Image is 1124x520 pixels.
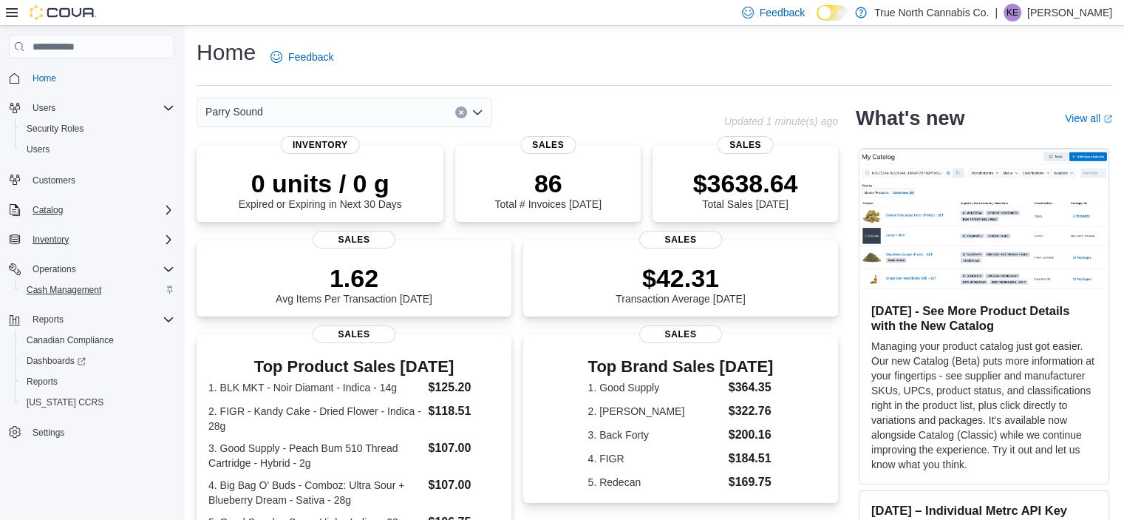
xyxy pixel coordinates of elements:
dt: 4. Big Bag O' Buds - Comboz: Ultra Sour + Blueberry Dream - Sativa - 28g [208,478,422,507]
button: Home [3,67,180,89]
button: Security Roles [15,118,180,139]
span: KE [1007,4,1018,21]
span: Sales [718,136,773,154]
span: Security Roles [21,120,174,138]
span: Inventory [33,234,69,246]
div: Total # Invoices [DATE] [494,169,601,210]
a: [US_STATE] CCRS [21,394,109,411]
p: Managing your product catalog just got easier. Our new Catalog (Beta) puts more information at yo... [871,339,1097,472]
a: Cash Management [21,281,107,299]
span: Reports [21,373,174,391]
button: Reports [3,309,180,330]
span: Home [27,69,174,87]
div: Expired or Expiring in Next 30 Days [239,169,402,210]
button: [US_STATE] CCRS [15,392,180,413]
dd: $169.75 [729,473,774,491]
dt: 1. Good Supply [588,380,723,395]
button: Catalog [3,200,180,220]
span: Feedback [288,50,333,64]
dt: 3. Back Forty [588,428,723,442]
span: Washington CCRS [21,394,174,411]
span: Dashboards [21,352,174,370]
span: Users [27,99,174,117]
h1: Home [197,38,256,67]
button: Reports [27,311,69,328]
p: 86 [494,169,601,198]
span: Catalog [33,204,63,216]
a: Dashboards [21,352,92,370]
span: Parry Sound [205,103,263,121]
button: Open list of options [471,107,483,118]
span: Operations [27,260,174,278]
button: Inventory [3,229,180,250]
h2: What's new [856,107,964,130]
span: Sales [639,325,722,343]
span: Cash Management [27,284,101,296]
button: Clear input [455,107,467,118]
button: Cash Management [15,280,180,300]
p: True North Cannabis Co. [874,4,989,21]
span: Settings [33,427,64,439]
dd: $125.20 [428,379,499,396]
dd: $107.00 [428,476,499,494]
span: Canadian Compliance [21,331,174,349]
a: Home [27,70,62,87]
span: Sales [639,231,722,249]
p: | [995,4,998,21]
span: Sales [520,136,576,154]
span: Reports [33,314,64,325]
a: Dashboards [15,351,180,371]
span: Feedback [760,5,805,20]
a: Reports [21,373,64,391]
span: Inventory [27,231,174,249]
a: Users [21,141,55,158]
button: Users [15,139,180,160]
span: Cash Management [21,281,174,299]
div: Avg Items Per Transaction [DATE] [276,263,432,305]
button: Operations [27,260,82,278]
p: $42.31 [616,263,746,293]
div: Transaction Average [DATE] [616,263,746,305]
div: Total Sales [DATE] [693,169,798,210]
img: Cova [30,5,96,20]
span: Users [27,143,50,155]
button: Customers [3,169,180,190]
p: 0 units / 0 g [239,169,402,198]
p: [PERSON_NAME] [1027,4,1112,21]
span: Home [33,72,56,84]
h3: [DATE] - See More Product Details with the New Catalog [871,303,1097,333]
a: View allExternal link [1065,112,1112,124]
span: Security Roles [27,123,84,135]
span: Customers [33,175,75,186]
span: Inventory [281,136,360,154]
span: Users [21,141,174,158]
dt: 1. BLK MKT - Noir Diamant - Indica - 14g [208,380,422,395]
span: Reports [27,376,58,388]
p: $3638.64 [693,169,798,198]
span: Users [33,102,55,114]
span: [US_STATE] CCRS [27,396,103,408]
dd: $118.51 [428,402,499,420]
dt: 2. [PERSON_NAME] [588,404,723,419]
span: Customers [27,170,174,189]
span: Sales [313,325,395,343]
button: Users [3,98,180,118]
dd: $107.00 [428,439,499,457]
svg: External link [1103,115,1112,124]
h3: Top Brand Sales [DATE] [588,358,774,376]
button: Reports [15,371,180,392]
nav: Complex example [9,61,174,482]
button: Settings [3,422,180,443]
a: Settings [27,424,70,442]
dd: $322.76 [729,402,774,420]
span: Catalog [27,201,174,219]
span: Reports [27,311,174,328]
a: Security Roles [21,120,89,138]
dd: $184.51 [729,450,774,467]
button: Users [27,99,61,117]
dt: 2. FIGR - Kandy Cake - Dried Flower - Indica - 28g [208,404,422,433]
input: Dark Mode [817,5,848,21]
button: Inventory [27,231,75,249]
div: Kylie Emerson [1004,4,1021,21]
